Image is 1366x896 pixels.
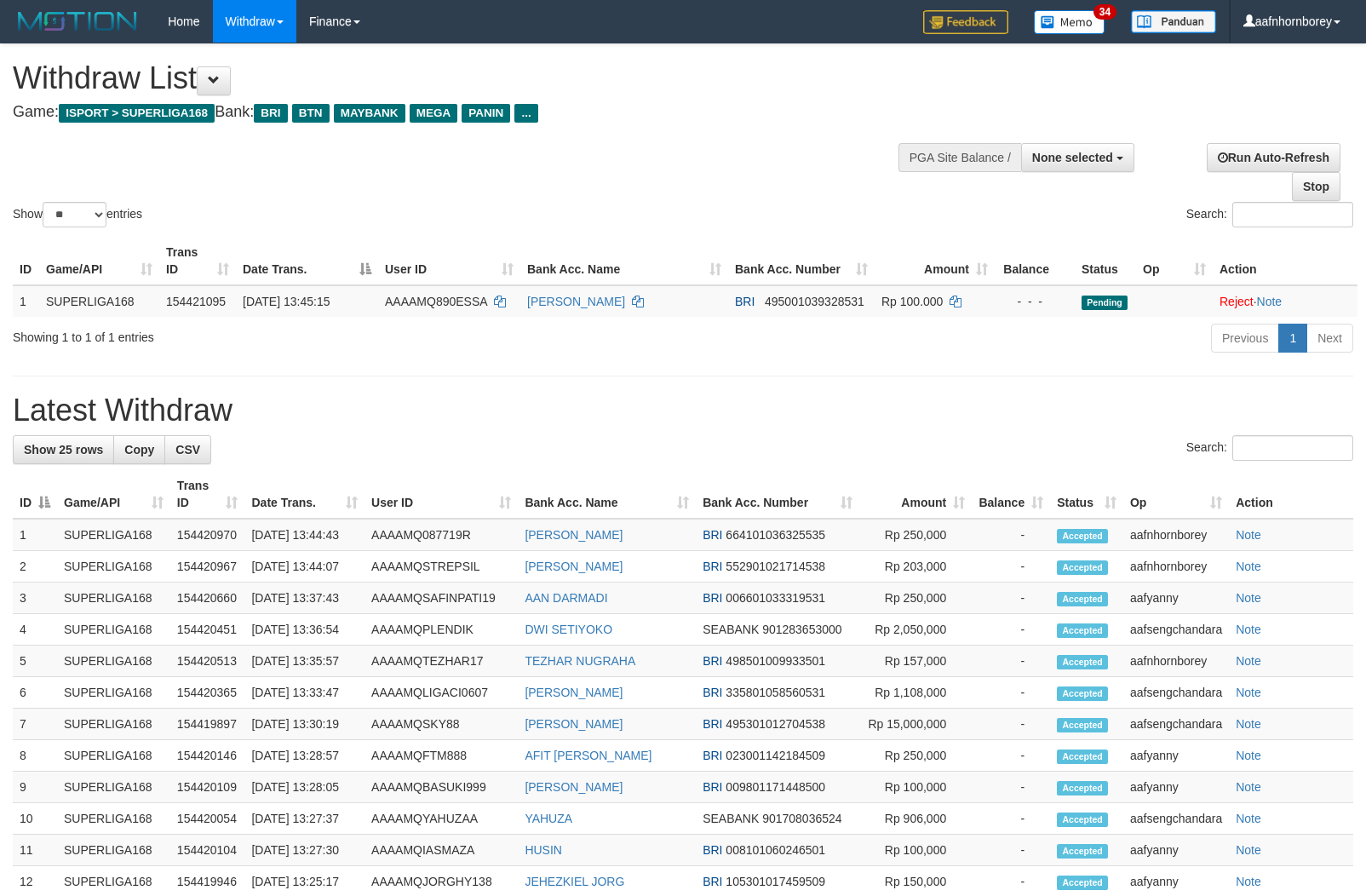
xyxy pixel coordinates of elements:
td: 154420054 [170,803,245,835]
td: 5 [13,646,57,677]
th: Bank Acc. Number: activate to sort column ascending [696,470,859,519]
span: Copy 335801058560531 to clipboard [726,686,825,699]
span: BRI [703,591,722,605]
span: BRI [735,295,755,308]
h4: Game: Bank: [13,104,893,121]
span: Accepted [1057,876,1108,890]
th: Status: activate to sort column ascending [1050,470,1123,519]
button: None selected [1021,143,1134,172]
img: panduan.png [1131,10,1216,33]
td: 6 [13,677,57,709]
a: AFIT [PERSON_NAME] [525,749,651,762]
span: Copy 495301012704538 to clipboard [726,717,825,731]
td: 3 [13,583,57,614]
span: BRI [703,780,722,794]
td: AAAAMQTEZHAR17 [364,646,518,677]
a: Note [1236,623,1261,636]
span: 154421095 [166,295,226,308]
td: AAAAMQBASUKI999 [364,772,518,803]
td: - [972,835,1050,866]
td: SUPERLIGA168 [57,772,170,803]
td: SUPERLIGA168 [57,614,170,646]
td: 9 [13,772,57,803]
div: - - - [1002,293,1068,310]
select: Showentries [43,202,106,227]
div: PGA Site Balance / [898,143,1021,172]
th: Balance: activate to sort column ascending [972,470,1050,519]
span: BRI [703,717,722,731]
td: SUPERLIGA168 [57,551,170,583]
th: Trans ID: activate to sort column ascending [170,470,245,519]
th: User ID: activate to sort column ascending [364,470,518,519]
label: Search: [1186,435,1353,461]
span: Copy 495001039328531 to clipboard [765,295,864,308]
a: [PERSON_NAME] [525,717,623,731]
th: Action [1229,470,1353,519]
td: aafnhornborey [1123,551,1229,583]
th: Amount: activate to sort column ascending [859,470,972,519]
td: [DATE] 13:44:07 [244,551,364,583]
th: Bank Acc. Number: activate to sort column ascending [728,237,875,285]
td: aafnhornborey [1123,519,1229,551]
td: 8 [13,740,57,772]
a: AAN DARMADI [525,591,607,605]
td: - [972,646,1050,677]
td: - [972,583,1050,614]
span: Accepted [1057,718,1108,732]
span: BRI [703,749,722,762]
th: Amount: activate to sort column ascending [875,237,995,285]
span: Show 25 rows [24,443,103,457]
label: Search: [1186,202,1353,227]
td: [DATE] 13:27:30 [244,835,364,866]
td: SUPERLIGA168 [57,709,170,740]
td: Rp 15,000,000 [859,709,972,740]
span: Accepted [1057,750,1108,764]
input: Search: [1232,435,1353,461]
a: [PERSON_NAME] [525,686,623,699]
td: 154420365 [170,677,245,709]
td: - [972,519,1050,551]
td: 7 [13,709,57,740]
td: [DATE] 13:36:54 [244,614,364,646]
span: Copy 901283653000 to clipboard [762,623,841,636]
td: AAAAMQIASMAZA [364,835,518,866]
span: MAYBANK [334,104,405,123]
td: 11 [13,835,57,866]
th: Date Trans.: activate to sort column ascending [244,470,364,519]
span: CSV [175,443,200,457]
td: - [972,551,1050,583]
img: MOTION_logo.png [13,9,142,34]
td: 154419897 [170,709,245,740]
td: Rp 100,000 [859,772,972,803]
a: CSV [164,435,211,464]
span: BRI [703,560,722,573]
a: TEZHAR NUGRAHA [525,654,635,668]
span: Copy 498501009933501 to clipboard [726,654,825,668]
td: aafyanny [1123,772,1229,803]
span: Copy 009801171448500 to clipboard [726,780,825,794]
a: [PERSON_NAME] [525,560,623,573]
a: HUSIN [525,843,562,857]
td: aafsengchandara [1123,709,1229,740]
td: SUPERLIGA168 [57,646,170,677]
td: aafyanny [1123,740,1229,772]
th: Op: activate to sort column ascending [1136,237,1213,285]
span: Copy 664101036325535 to clipboard [726,528,825,542]
th: Trans ID: activate to sort column ascending [159,237,236,285]
td: Rp 250,000 [859,519,972,551]
td: Rp 157,000 [859,646,972,677]
span: Rp 100.000 [881,295,943,308]
td: SUPERLIGA168 [57,803,170,835]
th: Game/API: activate to sort column ascending [39,237,159,285]
span: BRI [703,875,722,888]
span: BRI [703,686,722,699]
td: aafyanny [1123,835,1229,866]
th: User ID: activate to sort column ascending [378,237,520,285]
td: SUPERLIGA168 [57,835,170,866]
a: Note [1236,812,1261,825]
span: Copy 105301017459509 to clipboard [726,875,825,888]
td: - [972,740,1050,772]
td: AAAAMQSKY88 [364,709,518,740]
td: aafsengchandara [1123,803,1229,835]
span: Copy 023001142184509 to clipboard [726,749,825,762]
